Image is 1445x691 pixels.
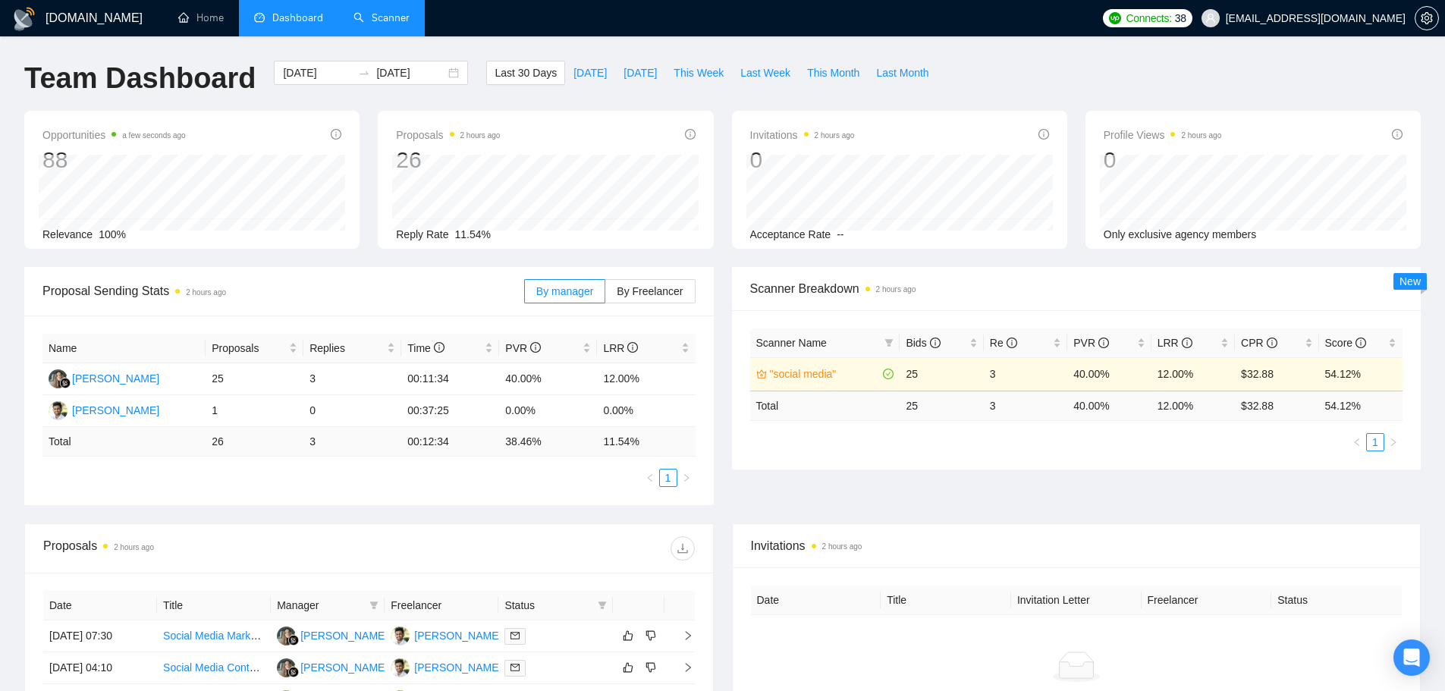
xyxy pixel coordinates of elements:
th: Date [43,591,157,620]
span: Acceptance Rate [750,228,831,240]
img: gigradar-bm.png [288,635,299,645]
span: [DATE] [624,64,657,81]
td: $ 32.88 [1235,391,1318,420]
span: info-circle [1038,129,1049,140]
span: dashboard [254,12,265,23]
td: 00:37:25 [401,395,499,427]
td: 40.00% [499,363,597,395]
span: New [1399,275,1421,287]
span: Invitations [750,126,855,144]
td: Total [42,427,206,457]
button: [DATE] [565,61,615,85]
span: Opportunities [42,126,186,144]
li: Previous Page [1348,433,1366,451]
div: 26 [396,146,500,174]
span: Last Month [876,64,928,81]
button: like [619,627,637,645]
span: crown [756,369,767,379]
td: 00:11:34 [401,363,499,395]
span: info-circle [1182,338,1192,348]
td: 11.54 % [597,427,695,457]
div: [PERSON_NAME] [414,659,501,676]
img: LK [49,369,68,388]
div: Open Intercom Messenger [1393,639,1430,676]
th: Date [751,586,881,615]
td: [DATE] 07:30 [43,620,157,652]
a: 1 [660,470,677,486]
span: By Freelancer [617,285,683,297]
span: PVR [505,342,541,354]
td: 3 [303,427,401,457]
td: 38.46 % [499,427,597,457]
time: 2 hours ago [186,288,226,297]
time: 2 hours ago [114,543,154,551]
td: 0 [303,395,401,427]
span: LRR [1158,337,1192,349]
span: filter [366,594,382,617]
span: filter [595,594,610,617]
span: download [671,542,694,554]
span: By manager [536,285,593,297]
span: dislike [646,630,656,642]
div: 88 [42,146,186,174]
input: Start date [283,64,352,81]
td: 0.00% [499,395,597,427]
time: 2 hours ago [460,131,501,140]
td: 25 [206,363,303,395]
span: info-circle [685,129,696,140]
img: SH [49,401,68,420]
th: Status [1271,586,1402,615]
span: This Month [807,64,859,81]
button: right [677,469,696,487]
span: info-circle [627,342,638,353]
span: Manager [277,597,363,614]
img: gigradar-bm.png [288,667,299,677]
span: like [623,661,633,674]
td: Social Media Content Creator for Facebook and Instagram [157,652,271,684]
a: 1 [1367,434,1384,451]
div: 0 [750,146,855,174]
td: 3 [984,391,1067,420]
time: 2 hours ago [815,131,855,140]
span: filter [881,331,897,354]
input: End date [376,64,445,81]
span: info-circle [1007,338,1017,348]
a: LK[PERSON_NAME] [277,629,388,641]
time: 2 hours ago [1181,131,1221,140]
td: 54.12% [1319,357,1403,391]
td: $32.88 [1235,357,1318,391]
span: Connects: [1126,10,1171,27]
li: 1 [1366,433,1384,451]
span: mail [510,663,520,672]
td: 25 [900,391,983,420]
span: right [1389,438,1398,447]
img: LK [277,627,296,645]
button: setting [1415,6,1439,30]
td: 40.00% [1067,357,1151,391]
img: LK [277,658,296,677]
span: CPR [1241,337,1277,349]
button: [DATE] [615,61,665,85]
td: 40.00 % [1067,391,1151,420]
span: info-circle [434,342,444,353]
a: LK[PERSON_NAME] [49,372,159,384]
a: SH[PERSON_NAME] [391,629,501,641]
span: Time [407,342,444,354]
a: homeHome [178,11,224,24]
button: like [619,658,637,677]
span: Relevance [42,228,93,240]
th: Manager [271,591,385,620]
span: filter [369,601,379,610]
button: This Month [799,61,868,85]
td: 12.00 % [1151,391,1235,420]
td: 00:12:34 [401,427,499,457]
td: 54.12 % [1319,391,1403,420]
span: info-circle [331,129,341,140]
td: 25 [900,357,983,391]
button: Last 30 Days [486,61,565,85]
span: filter [598,601,607,610]
span: 100% [99,228,126,240]
a: SH[PERSON_NAME] [391,661,501,673]
span: right [682,473,691,482]
span: Invitations [751,536,1403,555]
